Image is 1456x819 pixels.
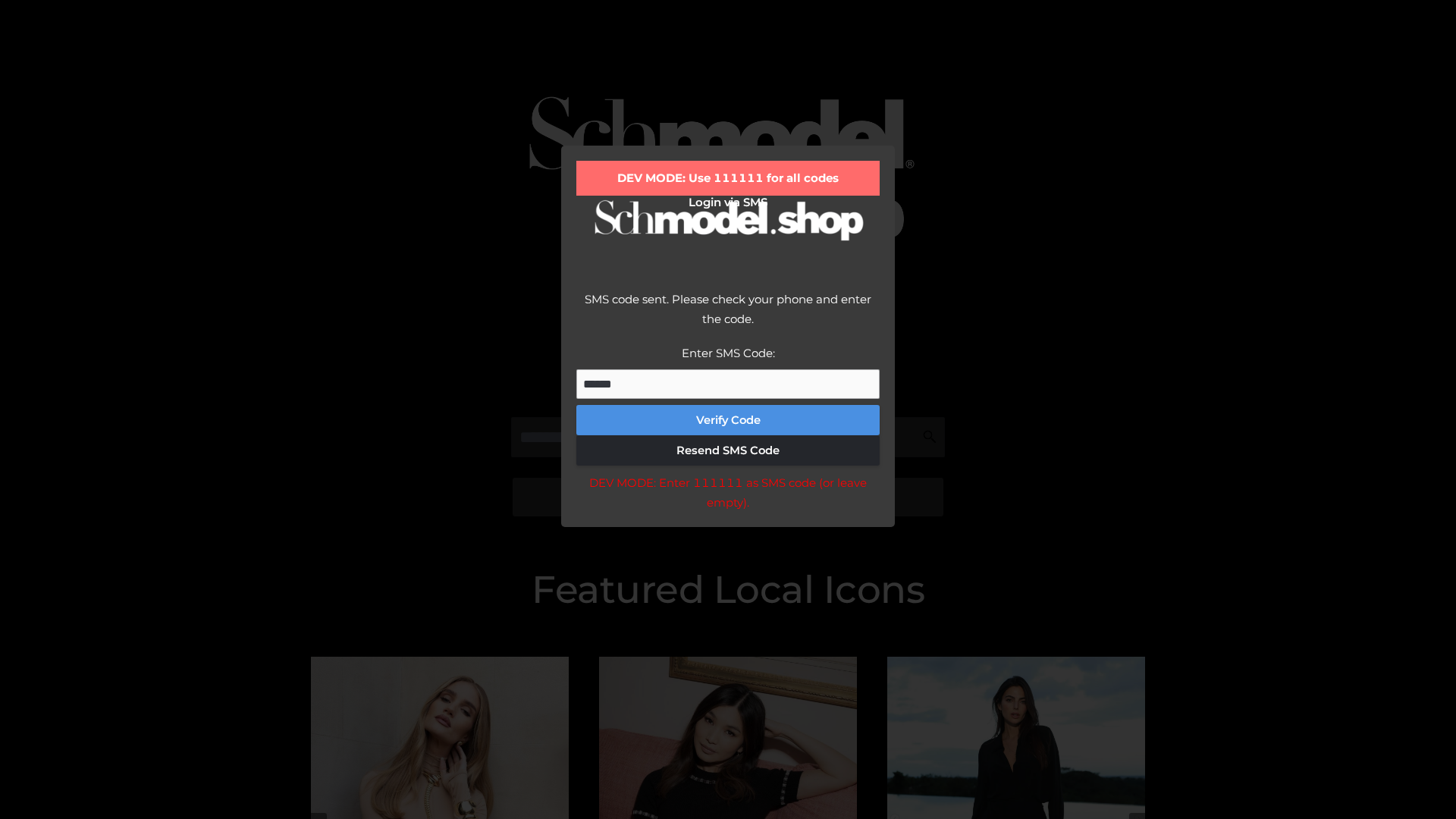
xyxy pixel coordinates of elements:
[576,435,880,466] button: Resend SMS Code
[682,346,775,360] label: Enter SMS Code:
[576,290,880,344] div: SMS code sent. Please check your phone and enter the code.
[576,161,880,196] div: DEV MODE: Use 111111 for all codes
[576,405,880,435] button: Verify Code
[576,196,880,209] h2: Login via SMS
[576,473,880,512] div: DEV MODE: Enter 111111 as SMS code (or leave empty).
